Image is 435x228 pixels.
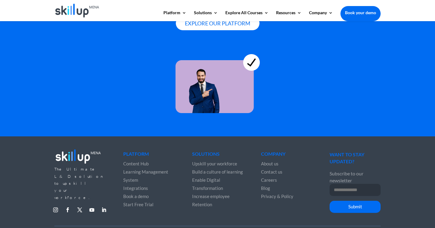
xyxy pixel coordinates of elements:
[123,202,153,207] a: Start Free Trial
[123,151,174,159] h4: Platform
[176,42,260,113] img: learning for everyone 4 - skillup
[225,11,269,21] a: Explore All Courses
[192,161,237,166] a: Upskill your workforce
[261,177,277,183] a: Careers
[55,4,99,18] img: Skillup Mena
[99,205,109,215] a: Follow on LinkedIn
[340,6,381,19] a: Book your demo
[123,194,149,199] a: Book a demo
[331,163,435,228] iframe: Chat Widget
[123,185,148,191] a: Integrations
[309,11,333,21] a: Company
[192,194,230,207] a: Increase employee Retention
[261,194,293,199] a: Privacy & Policy
[51,205,60,215] a: Follow on Instagram
[63,205,72,215] a: Follow on Facebook
[330,151,364,164] span: WANT TO STAY UPDATED?
[330,170,380,184] p: Subscribe to our newsletter
[192,151,243,159] h4: Solutions
[330,201,380,213] button: Submit
[261,151,312,159] h4: Company
[261,185,270,191] a: Blog
[75,205,85,215] a: Follow on X
[123,161,149,166] a: Content Hub
[87,205,97,215] a: Follow on Youtube
[54,167,104,200] span: The Ultimate L&D solution to upskill your workforce.
[192,177,223,191] a: Enable Digital Transformation
[192,169,243,174] a: Build a culture of learning
[276,11,301,21] a: Resources
[176,16,259,31] a: Explore our platform
[261,169,282,174] a: Contact us
[123,169,168,183] a: Learning Management System
[194,11,218,21] a: Solutions
[54,147,102,165] img: footer_logo
[261,161,279,166] a: About us
[163,11,186,21] a: Platform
